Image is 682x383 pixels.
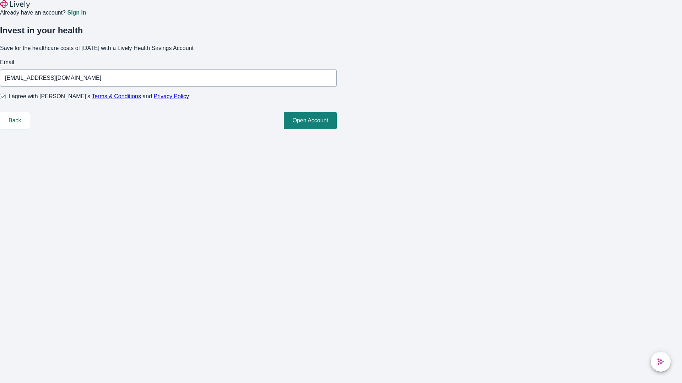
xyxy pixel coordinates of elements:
a: Privacy Policy [154,93,189,99]
button: Open Account [284,112,337,129]
button: chat [651,352,671,372]
a: Terms & Conditions [92,93,141,99]
svg: Lively AI Assistant [657,358,664,365]
span: I agree with [PERSON_NAME]’s and [9,92,189,101]
a: Sign in [67,10,86,16]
